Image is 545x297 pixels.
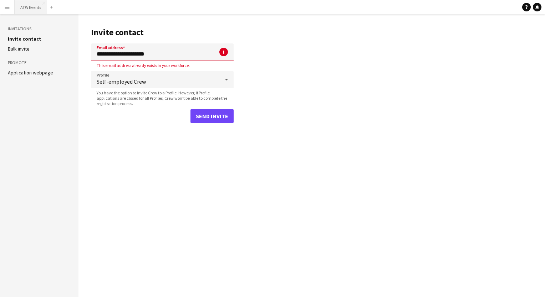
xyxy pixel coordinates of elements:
[91,63,195,68] span: This email address already exists in your workforce.
[8,36,41,42] a: Invite contact
[8,69,53,76] a: Application webpage
[8,46,30,52] a: Bulk invite
[91,27,234,38] h1: Invite contact
[97,78,219,85] span: Self-employed Crew
[91,90,234,106] span: You have the option to invite Crew to a Profile. However, if Profile applications are closed for ...
[8,59,71,66] h3: Promote
[190,109,234,123] button: Send invite
[8,26,71,32] h3: Invitations
[15,0,47,14] button: ATW Events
